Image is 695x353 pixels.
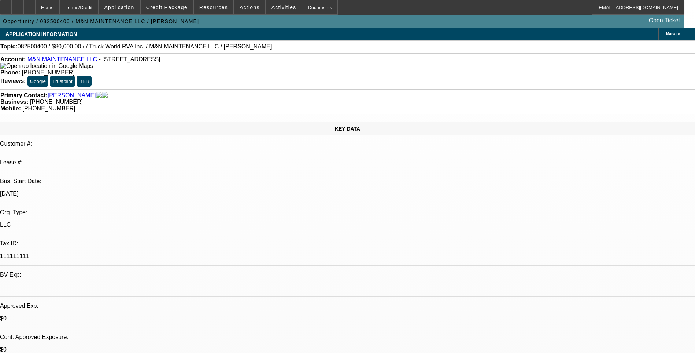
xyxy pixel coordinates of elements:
span: Application [104,4,134,10]
span: [PHONE_NUMBER] [30,99,83,105]
button: Resources [194,0,233,14]
button: Actions [234,0,265,14]
span: Manage [666,32,680,36]
button: Activities [266,0,302,14]
button: Trustpilot [50,76,75,87]
span: Activities [271,4,296,10]
button: Credit Package [141,0,193,14]
span: 082500400 / $80,000.00 / / Truck World RVA Inc. / M&N MAINTENANCE LLC / [PERSON_NAME] [18,43,272,50]
span: APPLICATION INFORMATION [5,31,77,37]
img: linkedin-icon.png [102,92,108,99]
span: - [STREET_ADDRESS] [99,56,160,62]
img: Open up location in Google Maps [0,63,93,69]
button: BBB [77,76,92,87]
span: KEY DATA [335,126,360,132]
strong: Reviews: [0,78,26,84]
span: Opportunity / 082500400 / M&N MAINTENANCE LLC / [PERSON_NAME] [3,18,199,24]
span: Resources [199,4,228,10]
a: View Google Maps [0,63,93,69]
strong: Business: [0,99,28,105]
button: Application [99,0,140,14]
strong: Account: [0,56,26,62]
a: [PERSON_NAME] [48,92,96,99]
strong: Mobile: [0,105,21,112]
strong: Primary Contact: [0,92,48,99]
strong: Phone: [0,69,20,76]
span: [PHONE_NUMBER] [22,69,75,76]
img: facebook-icon.png [96,92,102,99]
span: [PHONE_NUMBER] [22,105,75,112]
a: M&N MAINTENANCE LLC [27,56,97,62]
button: Google [27,76,48,87]
strong: Topic: [0,43,18,50]
a: Open Ticket [646,14,683,27]
span: Credit Package [146,4,188,10]
span: Actions [240,4,260,10]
